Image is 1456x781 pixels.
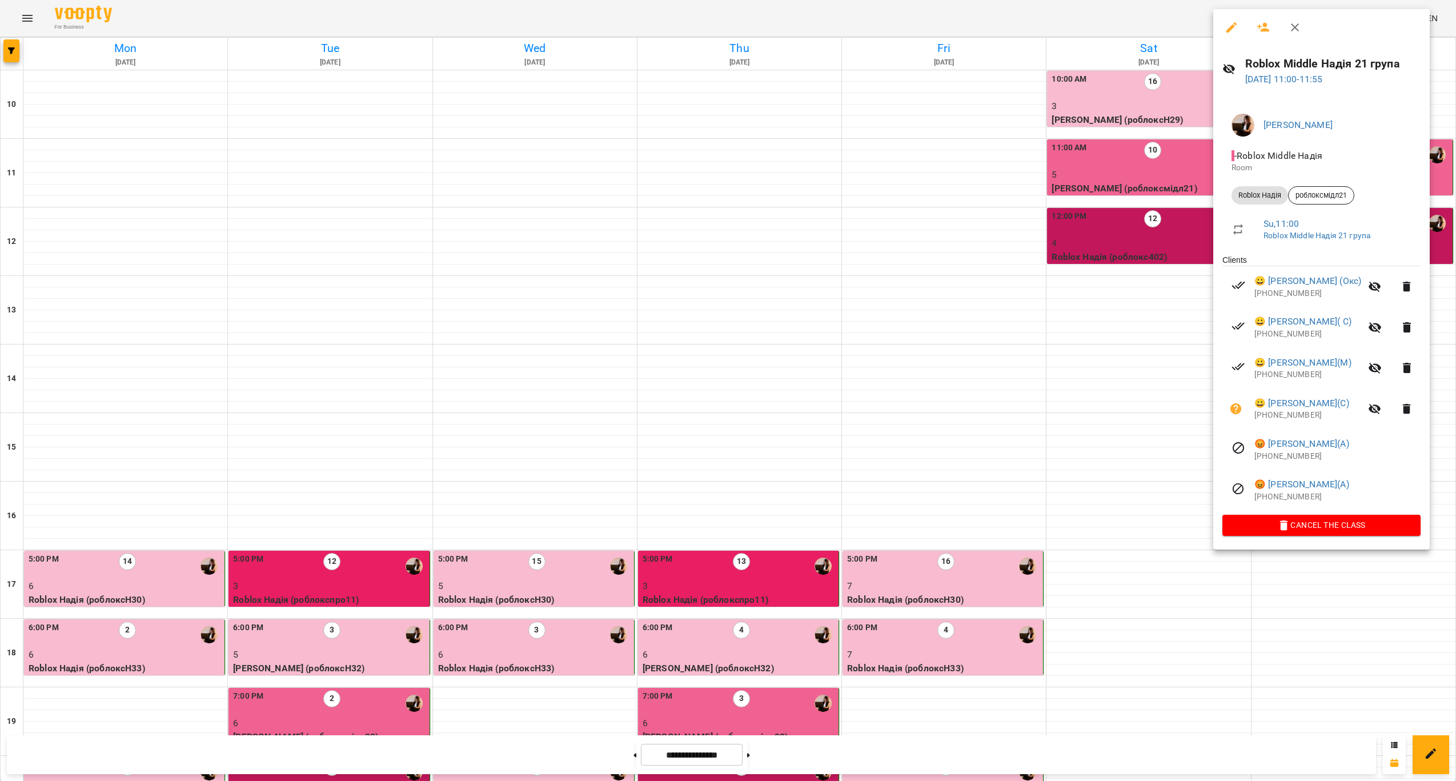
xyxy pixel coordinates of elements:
[1254,396,1349,410] a: 😀 [PERSON_NAME](С)
[1232,441,1245,455] svg: Visit canceled
[1232,114,1254,137] img: f1c8304d7b699b11ef2dd1d838014dff.jpg
[1232,150,1325,161] span: - Roblox Middle Надія
[1222,515,1421,535] button: Cancel the class
[1222,254,1421,515] ul: Clients
[1232,518,1411,532] span: Cancel the class
[1232,278,1245,292] svg: Paid
[1222,395,1250,423] button: Unpaid. Bill the attendance?
[1245,74,1323,85] a: [DATE] 11:00-11:55
[1254,288,1361,299] p: [PHONE_NUMBER]
[1232,190,1288,201] span: Roblox Надія
[1254,491,1421,503] p: [PHONE_NUMBER]
[1232,162,1411,174] p: Room
[1289,190,1354,201] span: роблоксмідл21
[1245,55,1421,73] h6: Roblox Middle Надія 21 група
[1254,437,1349,451] a: 😡 [PERSON_NAME](А)
[1264,231,1370,240] a: Roblox Middle Надія 21 група
[1264,119,1333,130] a: [PERSON_NAME]
[1232,482,1245,496] svg: Visit canceled
[1254,369,1361,381] p: [PHONE_NUMBER]
[1254,329,1361,340] p: [PHONE_NUMBER]
[1254,410,1361,421] p: [PHONE_NUMBER]
[1254,451,1421,462] p: [PHONE_NUMBER]
[1254,356,1351,370] a: 😀 [PERSON_NAME](М)
[1288,186,1354,205] div: роблоксмідл21
[1254,478,1349,491] a: 😡 [PERSON_NAME](А)
[1232,319,1245,333] svg: Paid
[1264,218,1299,229] a: Su , 11:00
[1254,274,1361,288] a: 😀 [PERSON_NAME] (Окс)
[1254,315,1351,329] a: 😀 [PERSON_NAME]( С)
